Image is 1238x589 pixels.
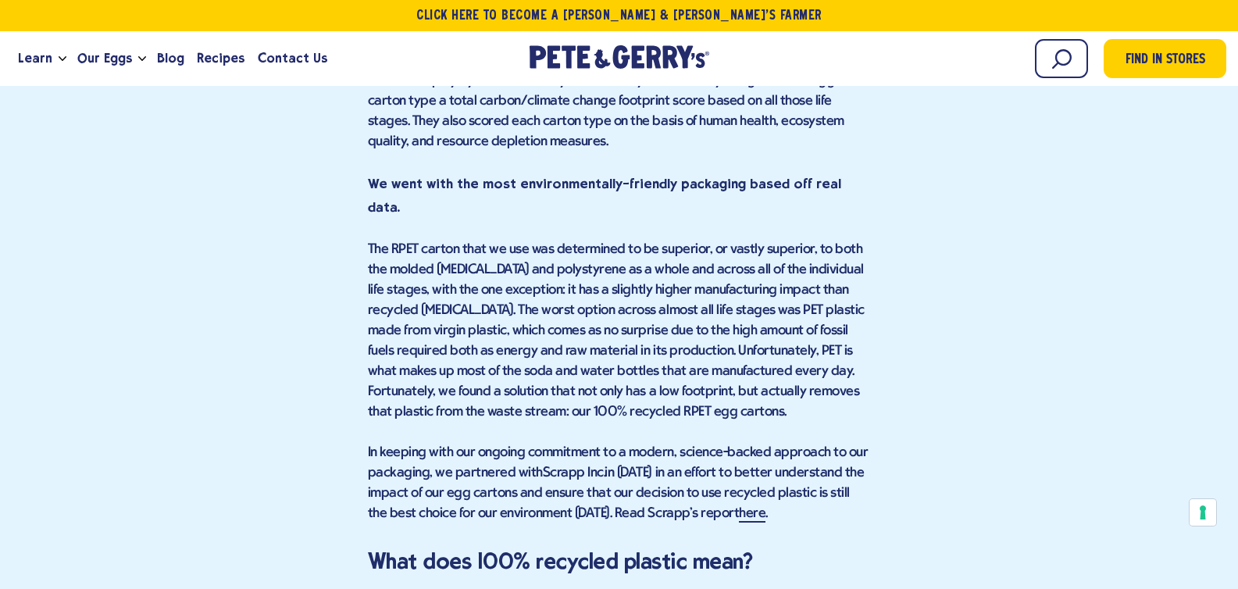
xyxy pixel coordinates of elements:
a: here [739,506,765,523]
span: Contact Us [258,48,327,68]
h3: What does 100% recycled plastic mean? [368,544,871,579]
button: Open the dropdown menu for Learn [59,56,66,62]
a: Scrapp Inc. [543,466,605,482]
span: Our Eggs [77,48,132,68]
span: Find in Stores [1126,50,1205,71]
p: The RPET carton that we use was determined to be superior, or vastly superior, to both the molded... [368,240,871,423]
strong: We went with the most environmentally-friendly packaging based off real data. [368,176,842,215]
span: Learn [18,48,52,68]
span: Blog [157,48,184,68]
a: Find in Stores [1104,39,1226,78]
a: Recipes [191,37,251,80]
button: Your consent preferences for tracking technologies [1190,499,1216,526]
a: Contact Us [252,37,334,80]
input: Search [1035,39,1088,78]
span: Recipes [197,48,244,68]
a: Our Eggs [71,37,138,80]
p: In keeping with our ongoing commitment to a modern, science-backed approach to our packaging, we ... [368,443,871,524]
a: Blog [151,37,191,80]
a: Learn [12,37,59,80]
button: Open the dropdown menu for Our Eggs [138,56,146,62]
